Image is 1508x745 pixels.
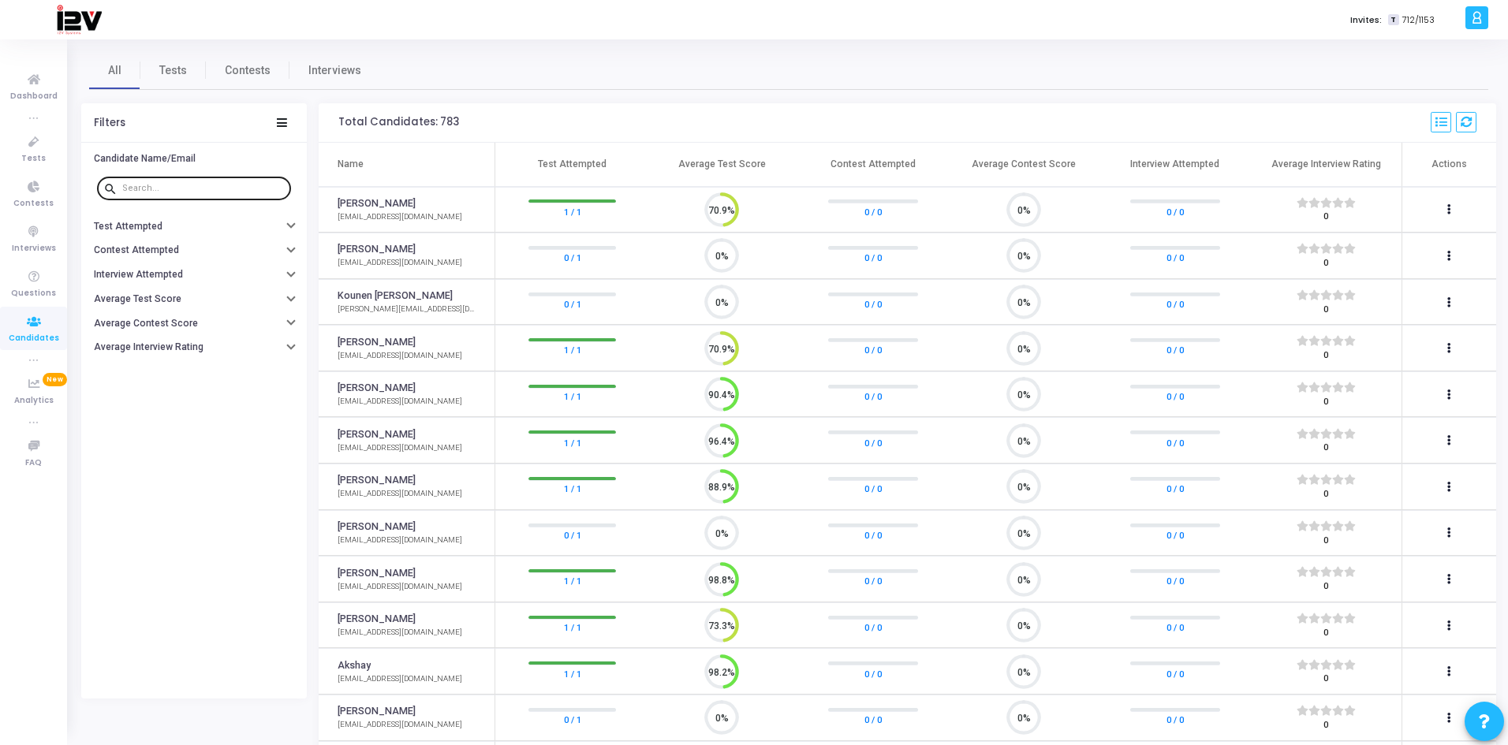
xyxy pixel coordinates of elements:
[338,289,453,304] a: Kounen [PERSON_NAME]
[308,62,361,79] span: Interviews
[94,293,181,305] h6: Average Test Score
[338,612,416,627] a: [PERSON_NAME]
[1402,13,1435,27] span: 712/1153
[1297,210,1356,224] div: 0
[564,665,581,681] a: 1 / 1
[564,342,581,358] a: 1 / 1
[646,143,797,187] th: Average Test Score
[10,90,58,103] span: Dashboard
[864,342,882,358] a: 0 / 0
[56,4,102,35] img: logo
[1166,434,1184,450] a: 0 / 0
[338,211,462,223] div: [EMAIL_ADDRESS][DOMAIN_NAME]
[564,296,581,312] a: 0 / 1
[94,221,162,233] h6: Test Attempted
[43,373,67,386] span: New
[225,62,271,79] span: Contests
[338,473,416,488] a: [PERSON_NAME]
[1297,672,1356,686] div: 0
[1099,143,1251,187] th: Interview Attempted
[81,263,307,287] button: Interview Attempted
[864,481,882,497] a: 0 / 0
[338,350,462,362] div: [EMAIL_ADDRESS][DOMAIN_NAME]
[864,250,882,266] a: 0 / 0
[338,257,462,269] div: [EMAIL_ADDRESS][DOMAIN_NAME]
[564,620,581,635] a: 1 / 1
[81,287,307,311] button: Average Test Score
[338,427,416,442] a: [PERSON_NAME]
[1297,627,1356,640] div: 0
[159,62,187,79] span: Tests
[1297,719,1356,732] div: 0
[864,389,882,404] a: 0 / 0
[564,527,581,543] a: 0 / 1
[338,335,416,350] a: [PERSON_NAME]
[338,381,416,396] a: [PERSON_NAME]
[564,389,581,404] a: 1 / 1
[81,214,307,238] button: Test Attempted
[864,296,882,312] a: 0 / 0
[338,719,462,731] div: [EMAIL_ADDRESS][DOMAIN_NAME]
[338,442,462,454] div: [EMAIL_ADDRESS][DOMAIN_NAME]
[12,242,56,255] span: Interviews
[564,250,581,266] a: 0 / 1
[338,581,462,593] div: [EMAIL_ADDRESS][DOMAIN_NAME]
[338,704,416,719] a: [PERSON_NAME]
[103,181,122,196] mat-icon: search
[1251,143,1402,187] th: Average Interview Rating
[1297,535,1356,548] div: 0
[9,332,59,345] span: Candidates
[338,304,479,315] div: [PERSON_NAME][EMAIL_ADDRESS][DOMAIN_NAME]
[94,318,198,330] h6: Average Contest Score
[338,673,462,685] div: [EMAIL_ADDRESS][DOMAIN_NAME]
[864,665,882,681] a: 0 / 0
[864,527,882,543] a: 0 / 0
[81,147,307,171] button: Candidate Name/Email
[1166,296,1184,312] a: 0 / 0
[864,573,882,589] a: 0 / 0
[1166,665,1184,681] a: 0 / 0
[495,143,647,187] th: Test Attempted
[338,627,462,639] div: [EMAIL_ADDRESS][DOMAIN_NAME]
[564,203,581,219] a: 1 / 1
[864,712,882,728] a: 0 / 0
[564,434,581,450] a: 1 / 1
[94,244,179,256] h6: Contest Attempted
[338,196,416,211] a: [PERSON_NAME]
[338,396,462,408] div: [EMAIL_ADDRESS][DOMAIN_NAME]
[1297,580,1356,594] div: 0
[864,620,882,635] a: 0 / 0
[338,242,416,257] a: [PERSON_NAME]
[864,434,882,450] a: 0 / 0
[1297,349,1356,363] div: 0
[1297,257,1356,270] div: 0
[864,203,882,219] a: 0 / 0
[1166,712,1184,728] a: 0 / 0
[338,488,462,500] div: [EMAIL_ADDRESS][DOMAIN_NAME]
[338,157,364,171] div: Name
[1402,143,1496,187] th: Actions
[1388,14,1398,26] span: T
[94,269,183,281] h6: Interview Attempted
[94,341,203,353] h6: Average Interview Rating
[25,456,42,470] span: FAQ
[338,520,416,535] a: [PERSON_NAME]
[1166,203,1184,219] a: 0 / 0
[11,287,56,300] span: Questions
[564,573,581,589] a: 1 / 1
[1350,13,1382,27] label: Invites:
[1166,250,1184,266] a: 0 / 0
[1297,396,1356,409] div: 0
[21,152,46,166] span: Tests
[108,62,121,79] span: All
[1166,573,1184,589] a: 0 / 0
[338,658,371,673] a: Akshay
[1297,304,1356,317] div: 0
[797,143,949,187] th: Contest Attempted
[1166,342,1184,358] a: 0 / 0
[1166,527,1184,543] a: 0 / 0
[1297,488,1356,501] div: 0
[338,116,459,129] div: Total Candidates: 783
[81,238,307,263] button: Contest Attempted
[1166,481,1184,497] a: 0 / 0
